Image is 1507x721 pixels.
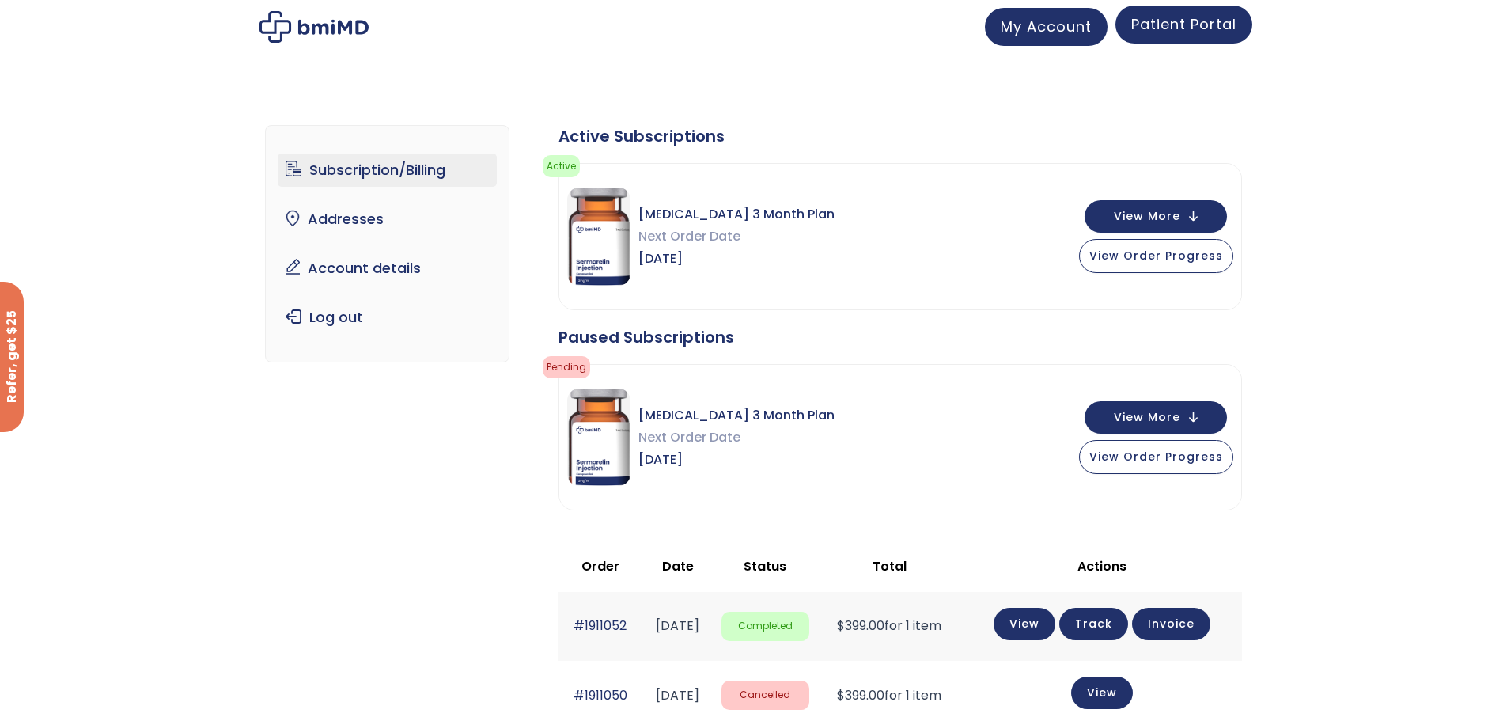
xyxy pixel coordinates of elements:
div: Active Subscriptions [558,125,1242,147]
a: View [1071,677,1133,709]
span: View Order Progress [1089,248,1223,264]
span: [DATE] [638,449,835,471]
span: Next Order Date [638,427,835,449]
a: View [994,608,1055,640]
span: Total [873,557,907,575]
img: My account [259,11,369,43]
a: #1911052 [574,617,627,635]
span: Next Order Date [638,226,835,248]
span: My Account [1001,17,1092,36]
a: My Account [985,8,1108,46]
img: Sermorelin 3 Month Plan [567,188,630,286]
span: $ [837,686,845,704]
img: Sermorelin 3 Month Plan [567,389,630,487]
button: View Order Progress [1079,239,1233,273]
span: [DATE] [638,248,835,270]
span: Completed [721,612,809,641]
a: Addresses [278,203,497,236]
span: View More [1114,412,1180,423]
button: View Order Progress [1079,440,1233,474]
span: Cancelled [721,681,809,710]
a: Track [1059,608,1128,640]
a: Invoice [1132,608,1210,640]
button: View More [1085,200,1227,233]
span: Date [662,557,694,575]
a: Account details [278,252,497,285]
nav: Account pages [265,125,509,362]
span: 399.00 [837,617,884,635]
span: [MEDICAL_DATA] 3 Month Plan [638,404,835,427]
a: Log out [278,301,497,334]
time: [DATE] [656,617,699,635]
a: Subscription/Billing [278,154,497,187]
span: 399.00 [837,686,884,704]
div: Paused Subscriptions [558,326,1242,348]
td: for 1 item [817,592,962,661]
time: [DATE] [656,686,699,704]
span: Order [581,557,619,575]
a: #1911050 [574,686,627,704]
span: [MEDICAL_DATA] 3 Month Plan [638,203,835,226]
span: pending [543,356,590,378]
a: Patient Portal [1115,6,1252,44]
span: Active [543,155,580,177]
span: $ [837,617,845,635]
span: View Order Progress [1089,449,1223,465]
span: Status [744,557,786,575]
span: View More [1114,211,1180,222]
span: Actions [1077,557,1126,575]
span: Patient Portal [1131,14,1236,34]
button: View More [1085,401,1227,434]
